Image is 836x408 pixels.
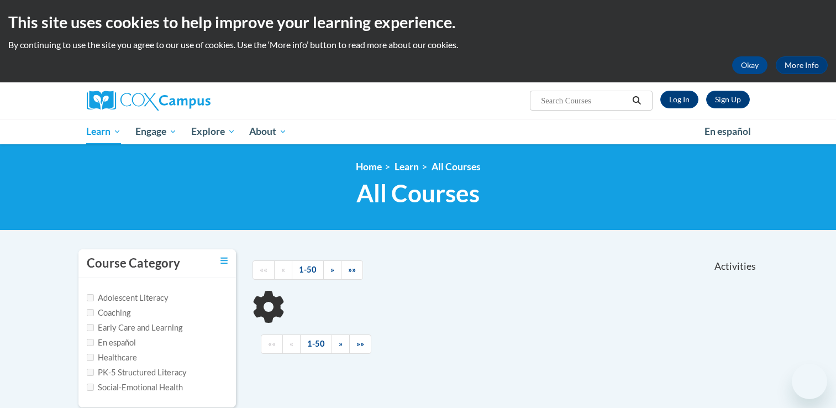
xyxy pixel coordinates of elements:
[540,94,628,107] input: Search Courses
[135,125,177,138] span: Engage
[281,265,285,274] span: «
[704,125,751,137] span: En español
[87,294,94,301] input: Checkbox for Options
[660,91,698,108] a: Log In
[300,334,332,354] a: 1-50
[330,265,334,274] span: »
[356,179,480,208] span: All Courses
[268,339,276,348] span: ««
[87,352,137,364] label: Healthcare
[349,334,371,354] a: End
[184,119,243,144] a: Explore
[87,337,136,349] label: En español
[356,161,382,172] a: Home
[395,161,419,172] a: Learn
[341,260,363,280] a: End
[128,119,184,144] a: Engage
[87,307,130,319] label: Coaching
[220,255,228,267] a: Toggle collapse
[87,354,94,361] input: Checkbox for Options
[8,39,828,51] p: By continuing to use the site you agree to our use of cookies. Use the ‘More info’ button to read...
[87,322,182,334] label: Early Care and Learning
[261,334,283,354] a: Begining
[87,339,94,346] input: Checkbox for Options
[732,56,767,74] button: Okay
[87,367,187,379] label: PK-5 Structured Literacy
[70,119,766,144] div: Main menu
[242,119,294,144] a: About
[86,125,121,138] span: Learn
[80,119,129,144] a: Learn
[323,260,341,280] a: Next
[776,56,828,74] a: More Info
[432,161,481,172] a: All Courses
[274,260,292,280] a: Previous
[87,369,94,376] input: Checkbox for Options
[356,339,364,348] span: »»
[87,91,297,111] a: Cox Campus
[348,265,356,274] span: »»
[339,339,343,348] span: »
[87,381,183,394] label: Social-Emotional Health
[87,324,94,331] input: Checkbox for Options
[87,384,94,391] input: Checkbox for Options
[792,364,827,399] iframe: Button to launch messaging window
[282,334,301,354] a: Previous
[253,260,275,280] a: Begining
[697,120,758,143] a: En español
[191,125,235,138] span: Explore
[87,292,169,304] label: Adolescent Literacy
[87,255,180,272] h3: Course Category
[87,91,211,111] img: Cox Campus
[249,125,287,138] span: About
[260,265,267,274] span: ««
[628,94,645,107] button: Search
[290,339,293,348] span: «
[332,334,350,354] a: Next
[292,260,324,280] a: 1-50
[706,91,750,108] a: Register
[87,309,94,316] input: Checkbox for Options
[8,11,828,33] h2: This site uses cookies to help improve your learning experience.
[714,260,756,273] span: Activities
